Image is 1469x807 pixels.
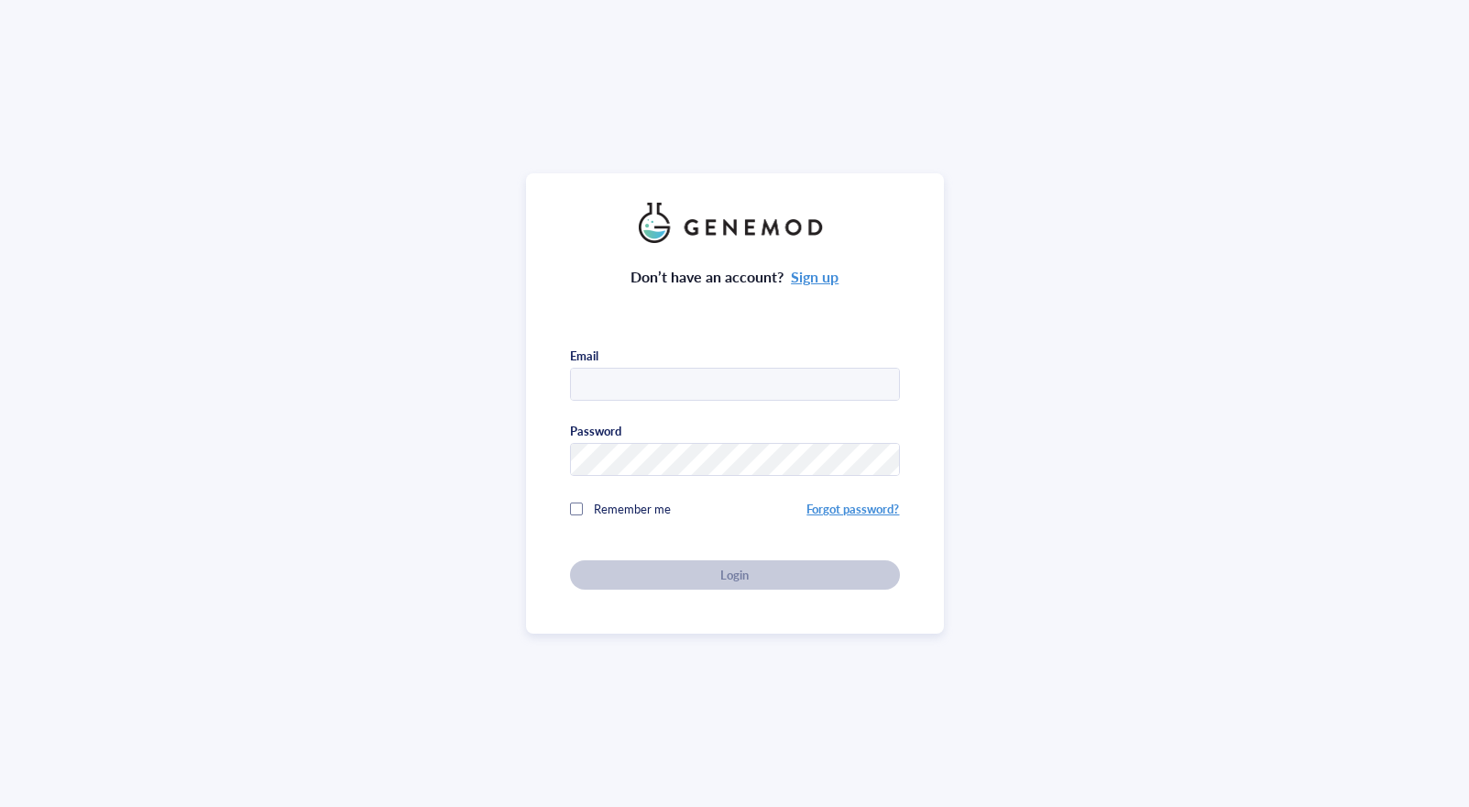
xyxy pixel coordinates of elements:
div: Password [570,423,621,439]
img: genemod_logo_light-BcqUzbGq.png [639,203,831,243]
span: Remember me [594,500,671,517]
a: Sign up [791,266,839,287]
a: Forgot password? [806,500,899,517]
div: Don’t have an account? [630,265,839,289]
div: Email [570,348,598,364]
